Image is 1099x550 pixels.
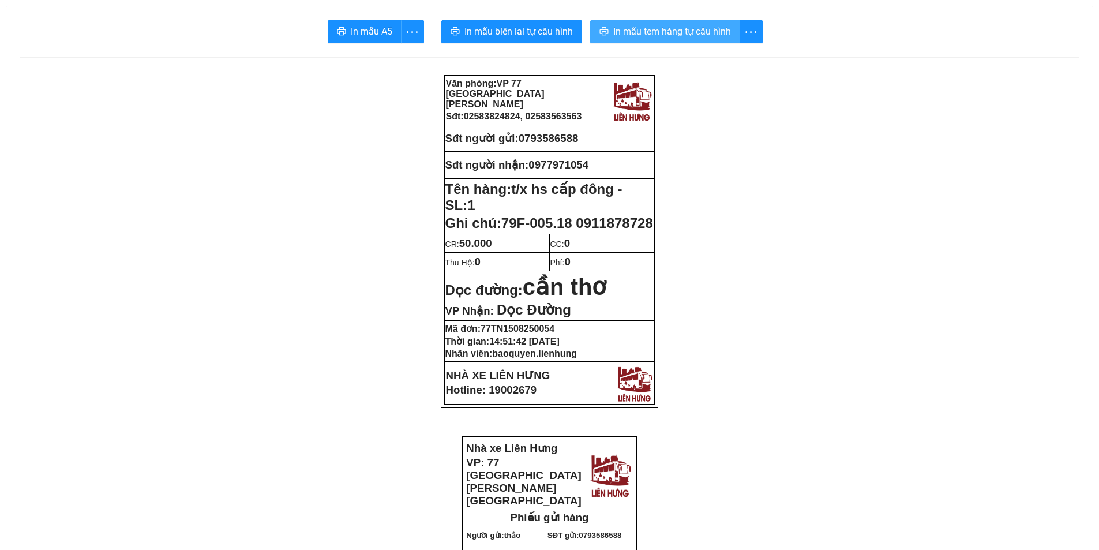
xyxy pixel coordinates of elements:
span: Phí: [550,258,571,267]
strong: SĐT gửi: [547,531,622,540]
button: printerIn mẫu A5 [328,20,402,43]
span: 0977971054 [528,159,588,171]
img: logo [587,451,633,499]
strong: Nhà xe Liên Hưng [466,442,557,454]
button: more [740,20,763,43]
strong: NHÀ XE LIÊN HƯNG [446,369,550,381]
strong: Tên hàng: [445,181,622,213]
strong: VP: 77 [GEOGRAPHIC_DATA][PERSON_NAME][GEOGRAPHIC_DATA] [4,20,119,70]
img: logo [610,78,654,122]
span: In mẫu biên lai tự cấu hình [464,24,573,39]
span: printer [451,27,460,38]
span: printer [337,27,346,38]
button: printerIn mẫu tem hàng tự cấu hình [590,20,740,43]
span: 02583824824, 02583563563 [464,111,582,121]
span: 0793586588 [519,132,579,144]
span: CR: [445,240,492,249]
span: 50.000 [459,237,492,249]
span: more [402,25,423,39]
strong: Sđt người nhận: [445,159,529,171]
strong: Nhân viên: [445,349,577,358]
strong: Phiếu gửi hàng [47,75,126,87]
span: 0 [475,256,481,268]
span: t/x hs cấp đông - SL: [445,181,622,213]
strong: Thời gian: [445,336,560,346]
strong: Dọc đường: [445,282,606,298]
span: cần thơ [523,274,606,300]
span: more [740,25,762,39]
strong: Mã đơn: [445,324,555,334]
strong: Phiếu gửi hàng [511,511,589,523]
span: VP Nhận: [445,305,494,317]
button: more [401,20,424,43]
span: thảo [504,531,521,540]
span: In mẫu A5 [351,24,392,39]
span: 14:51:42 [DATE] [489,336,560,346]
img: logo [614,363,654,403]
span: 1 [467,197,475,213]
strong: Hotline: 19002679 [446,384,537,396]
strong: Sđt người gửi: [445,132,519,144]
span: 0 [564,256,570,268]
span: Dọc Đường [497,302,571,317]
span: VP 77 [GEOGRAPHIC_DATA][PERSON_NAME] [446,78,545,109]
span: Thu Hộ: [445,258,481,267]
button: printerIn mẫu biên lai tự cấu hình [441,20,582,43]
strong: Người gửi: [466,531,520,540]
span: 0793586588 [579,531,621,540]
strong: Nhà xe Liên Hưng [4,6,95,18]
strong: Văn phòng: [446,78,545,109]
span: 79F-005.18 0911878728 [501,215,653,231]
strong: Sđt: [446,111,582,121]
span: printer [599,27,609,38]
img: logo [124,14,169,62]
span: 77TN1508250054 [481,324,554,334]
span: 0 [564,237,570,249]
span: CC: [550,240,571,249]
span: In mẫu tem hàng tự cấu hình [613,24,731,39]
span: baoquyen.lienhung [492,349,577,358]
span: Ghi chú: [445,215,653,231]
strong: VP: 77 [GEOGRAPHIC_DATA][PERSON_NAME][GEOGRAPHIC_DATA] [466,457,581,507]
